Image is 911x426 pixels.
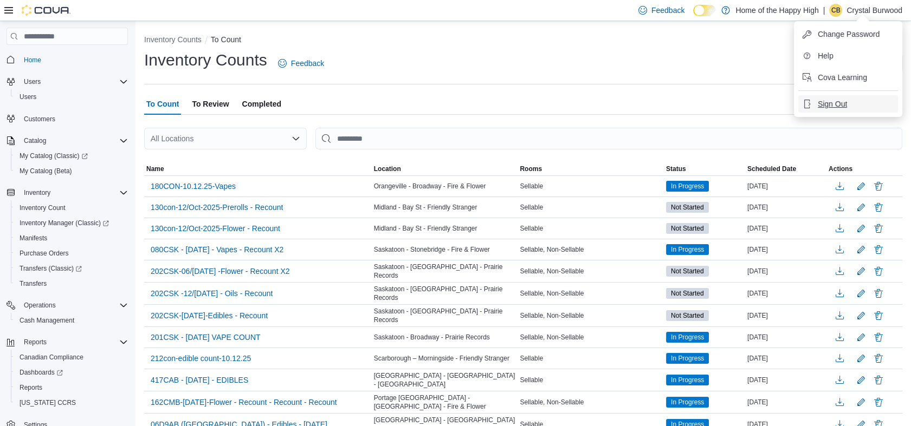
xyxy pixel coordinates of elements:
[15,165,128,178] span: My Catalog (Beta)
[745,396,826,409] div: [DATE]
[872,331,885,344] button: Delete
[15,217,128,230] span: Inventory Manager (Classic)
[671,311,704,320] span: Not Started
[151,332,261,343] span: 201CSK - [DATE] VAPE COUNT
[671,224,704,233] span: Not Started
[745,287,826,300] div: [DATE]
[518,331,664,344] div: Sellable, Non-Sellable
[518,265,664,278] div: Sellable, Non-Sellable
[146,241,288,258] button: 080CSK - [DATE] - Vapes - Recount X2
[745,352,826,365] div: [DATE]
[666,288,709,299] span: Not Started
[374,394,516,411] span: Portage [GEOGRAPHIC_DATA] - [GEOGRAPHIC_DATA] - Fire & Flower
[666,310,709,321] span: Not Started
[745,243,826,256] div: [DATE]
[872,287,885,300] button: Delete
[20,113,60,126] a: Customers
[274,53,328,74] a: Feedback
[15,381,47,394] a: Reports
[855,307,868,324] button: Edit count details
[151,375,248,385] span: 417CAB - [DATE] - EDIBLES
[520,165,542,173] span: Rooms
[24,301,56,310] span: Operations
[666,165,686,173] span: Status
[151,244,283,255] span: 080CSK - [DATE] - Vapes - Recount X2
[666,266,709,277] span: Not Started
[20,204,66,212] span: Inventory Count
[374,307,516,324] span: Saskatoon - [GEOGRAPHIC_DATA] - Prairie Records
[855,178,868,194] button: Edit count details
[518,309,664,322] div: Sellable, Non-Sellable
[15,247,73,260] a: Purchase Orders
[20,368,63,377] span: Dashboards
[374,371,516,389] span: [GEOGRAPHIC_DATA] - [GEOGRAPHIC_DATA] - [GEOGRAPHIC_DATA]
[20,75,45,88] button: Users
[666,223,709,234] span: Not Started
[818,50,834,61] span: Help
[315,128,902,149] input: This is a search bar. After typing your query, hit enter to filter the results lower in the page.
[20,279,47,288] span: Transfers
[211,35,241,44] button: To Count
[20,316,74,325] span: Cash Management
[146,178,240,194] button: 180CON-10.12.25-Vapes
[15,277,128,290] span: Transfers
[20,152,88,160] span: My Catalog (Classic)
[666,397,709,408] span: In Progress
[11,350,132,365] button: Canadian Compliance
[651,5,684,16] span: Feedback
[15,262,86,275] a: Transfers (Classic)
[798,69,898,86] button: Cova Learning
[374,165,401,173] span: Location
[872,201,885,214] button: Delete
[146,285,277,302] button: 202CSK -12/[DATE] - Oils - Recount
[374,224,477,233] span: Midland - Bay St - Friendly Stranger
[24,136,46,145] span: Catalog
[11,313,132,328] button: Cash Management
[666,353,709,364] span: In Progress
[20,234,47,243] span: Manifests
[15,366,128,379] span: Dashboards
[11,148,132,163] a: My Catalog (Classic)
[20,336,51,349] button: Reports
[2,133,132,148] button: Catalog
[745,331,826,344] div: [DATE]
[20,299,128,312] span: Operations
[855,350,868,366] button: Edit count details
[855,263,868,279] button: Edit count details
[15,366,67,379] a: Dashboards
[144,49,267,71] h1: Inventory Counts
[872,396,885,409] button: Delete
[855,241,868,258] button: Edit count details
[15,90,41,103] a: Users
[745,373,826,386] div: [DATE]
[151,266,290,277] span: 202CSK-06/[DATE] -Flower - Recount X2
[24,56,41,64] span: Home
[146,263,294,279] button: 202CSK-06/[DATE] -Flower - Recount X2
[11,276,132,291] button: Transfers
[745,180,826,193] div: [DATE]
[20,93,36,101] span: Users
[15,232,51,245] a: Manifests
[15,201,128,214] span: Inventory Count
[671,332,704,342] span: In Progress
[374,182,486,191] span: Orangeville - Broadway - Fire & Flower
[518,373,664,386] div: Sellable
[872,243,885,256] button: Delete
[518,222,664,235] div: Sellable
[24,115,55,123] span: Customers
[829,165,852,173] span: Actions
[798,25,898,43] button: Change Password
[20,134,128,147] span: Catalog
[745,309,826,322] div: [DATE]
[20,134,50,147] button: Catalog
[374,354,509,363] span: Scarborough – Morningside - Friendly Stranger
[374,203,477,212] span: Midland - Bay St - Friendly Stranger
[20,112,128,126] span: Customers
[518,352,664,365] div: Sellable
[20,336,128,349] span: Reports
[2,111,132,127] button: Customers
[20,383,42,392] span: Reports
[518,162,664,175] button: Rooms
[798,47,898,64] button: Help
[11,380,132,395] button: Reports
